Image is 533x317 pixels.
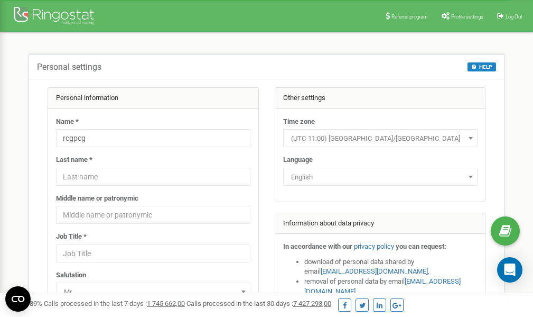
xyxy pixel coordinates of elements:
[287,170,474,185] span: English
[56,117,79,127] label: Name *
[275,213,485,234] div: Information about data privacy
[451,14,483,20] span: Profile settings
[506,14,522,20] span: Log Out
[293,300,331,307] u: 7 427 293,00
[56,244,250,262] input: Job Title
[283,155,313,165] label: Language
[304,257,478,277] li: download of personal data shared by email ,
[287,131,474,146] span: (UTC-11:00) Pacific/Midway
[283,129,478,147] span: (UTC-11:00) Pacific/Midway
[60,285,247,300] span: Mr.
[147,300,185,307] u: 1 745 662,00
[321,267,428,275] a: [EMAIL_ADDRESS][DOMAIN_NAME]
[283,242,352,250] strong: In accordance with our
[37,62,101,72] h5: Personal settings
[396,242,446,250] strong: you can request:
[44,300,185,307] span: Calls processed in the last 7 days :
[467,62,496,71] button: HELP
[186,300,331,307] span: Calls processed in the last 30 days :
[56,206,250,224] input: Middle name or patronymic
[5,286,31,312] button: Open CMP widget
[56,194,138,204] label: Middle name or patronymic
[56,168,250,186] input: Last name
[354,242,394,250] a: privacy policy
[283,117,315,127] label: Time zone
[56,129,250,147] input: Name
[304,277,478,296] li: removal of personal data by email ,
[56,283,250,301] span: Mr.
[275,88,485,109] div: Other settings
[56,270,86,280] label: Salutation
[56,232,87,242] label: Job Title *
[56,155,92,165] label: Last name *
[391,14,428,20] span: Referral program
[283,168,478,186] span: English
[48,88,258,109] div: Personal information
[497,257,522,283] div: Open Intercom Messenger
